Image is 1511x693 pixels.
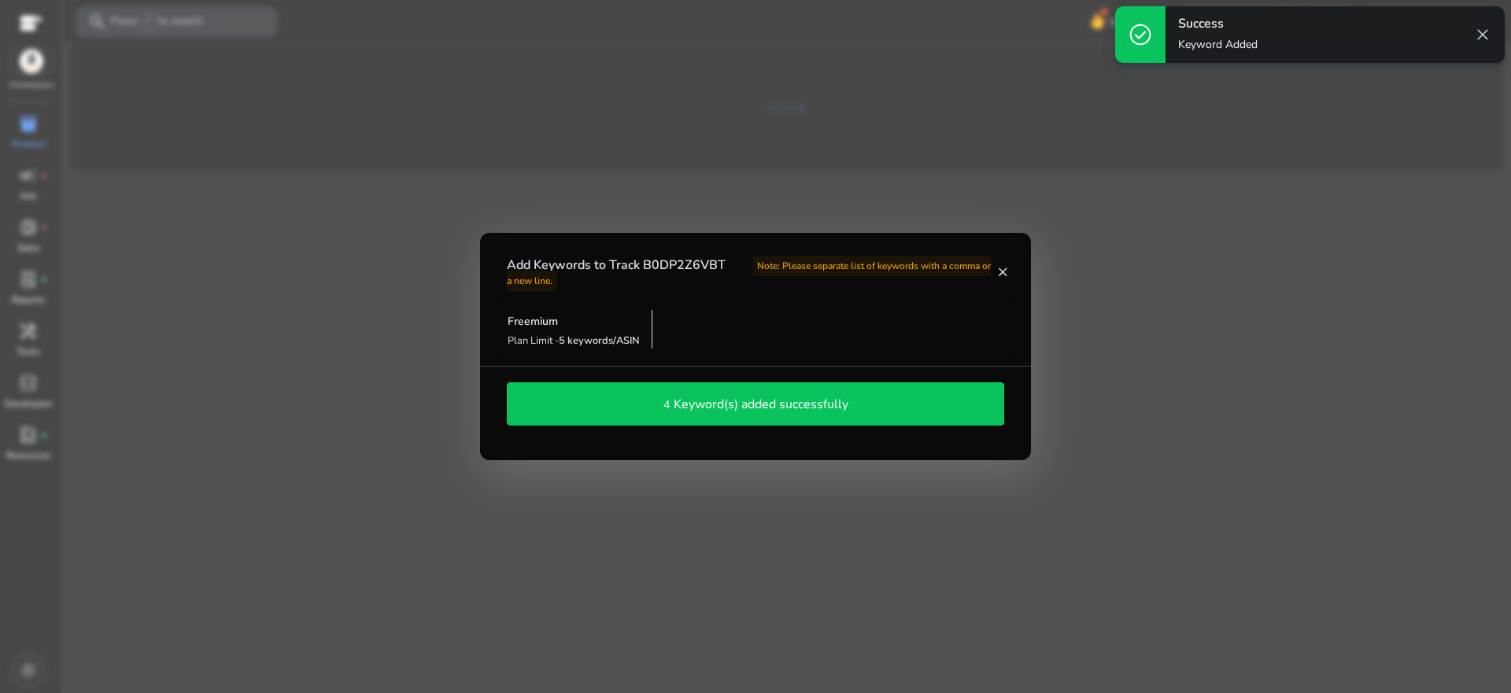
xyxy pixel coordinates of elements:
[559,334,640,348] span: 5 keywords/ASIN
[1178,17,1258,31] h4: Success
[1128,22,1153,47] span: check_circle
[674,397,848,412] h4: Keyword(s) added successfully
[507,256,991,291] span: Note: Please separate list of keywords with a comma or a new line.
[1178,37,1258,53] p: Keyword Added
[663,396,674,413] p: 4
[508,315,640,329] h5: Freemium
[1473,25,1492,44] span: close
[996,265,1009,279] mat-icon: close
[508,334,640,348] p: Plan Limit -
[507,258,996,288] h4: Add Keywords to Track B0DP2Z6VBT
